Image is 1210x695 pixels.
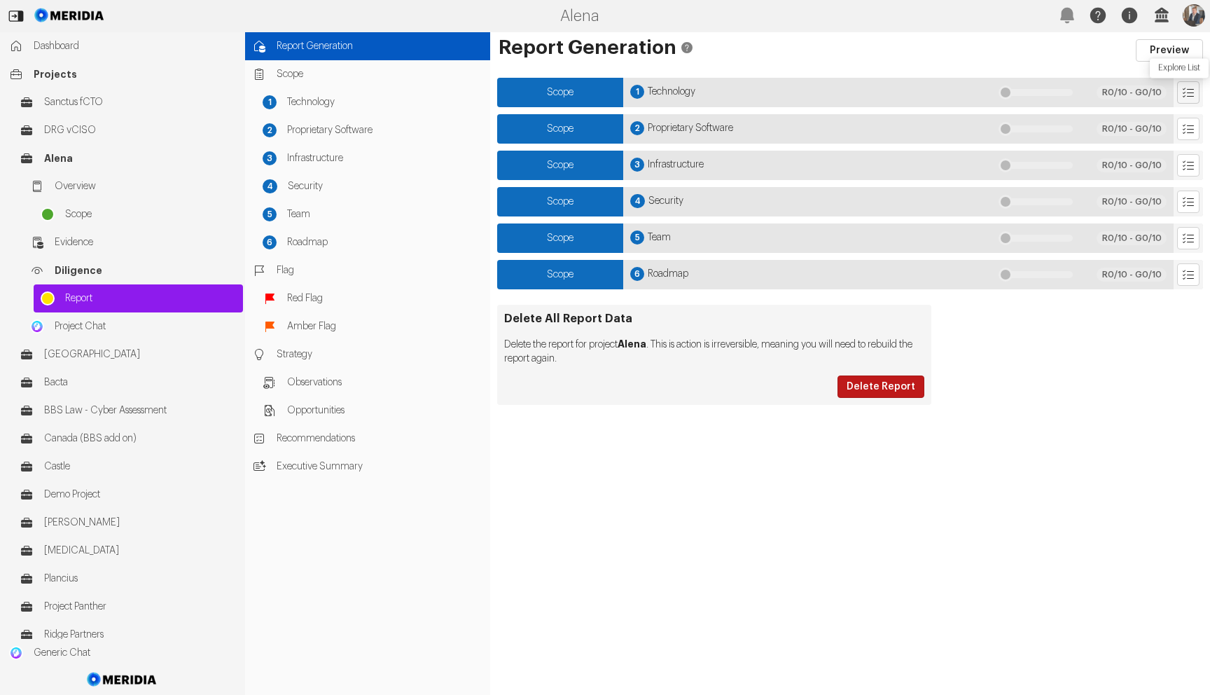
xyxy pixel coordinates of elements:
[65,207,236,221] span: Scope
[277,460,483,474] span: Executive Summary
[648,158,704,173] span: Infrastructure
[9,646,23,660] img: Generic Chat
[2,32,243,60] a: Dashboard
[287,291,483,305] span: Red Flag
[1177,81,1199,104] button: Explore List
[55,319,236,333] span: Project Chat
[287,376,483,390] span: Observations
[13,453,243,481] a: Castle
[1097,268,1167,282] div: R 0 /10 - G 0 /10
[44,460,236,474] span: Castle
[44,404,236,418] span: BBS Law - Cyber Assessment
[263,235,277,249] div: 6
[44,572,236,586] span: Plancius
[85,664,160,695] img: Meridia Logo
[630,158,644,172] div: 3
[630,267,644,281] div: 6
[44,516,236,530] span: [PERSON_NAME]
[983,151,1090,180] div: Nothing Published
[44,347,236,362] span: [GEOGRAPHIC_DATA]
[55,263,236,277] span: Diligence
[648,85,695,100] span: Technology
[277,432,483,446] span: Recommendations
[263,179,277,193] div: 4
[287,151,483,165] span: Infrastructure
[30,319,44,333] img: Project Chat
[263,207,277,221] div: 5
[1097,122,1167,136] div: R 0 /10 - G 0 /10
[13,88,243,116] a: Sanctus fCTO
[13,144,243,172] a: Alena
[547,233,573,243] span: Scope
[23,228,243,256] a: Evidence
[1177,154,1199,177] button: Explore List
[44,488,236,502] span: Demo Project
[55,235,236,249] span: Evidence
[34,39,236,53] span: Dashboard
[263,151,277,165] div: 3
[547,124,573,134] span: Scope
[34,284,243,312] a: Report
[263,95,277,109] div: 1
[504,337,924,366] p: Delete the report for project . This is action is irreversible, meaning you will need to rebuild ...
[277,347,483,362] span: Strategy
[2,60,243,88] a: Projects
[983,260,1090,289] div: Nothing Published
[287,95,483,109] span: Technology
[1183,4,1205,27] img: Profile Icon
[44,628,236,642] span: Ridge Partners
[1097,158,1167,172] div: R 0 /10 - G 0 /10
[837,376,924,398] button: Delete Report
[13,369,243,397] a: Bacta
[44,376,236,390] span: Bacta
[55,179,236,193] span: Overview
[1097,85,1167,99] div: R 0 /10 - G 0 /10
[1177,263,1199,286] button: Explore List
[648,121,733,137] span: Proprietary Software
[1136,39,1203,62] button: Preview
[65,291,236,305] span: Report
[630,194,645,208] div: 4
[504,312,924,326] h3: Delete All Report Data
[1097,195,1167,209] div: R 0 /10 - G 0 /10
[630,230,644,245] div: 5
[34,200,243,228] a: Scope
[983,114,1090,144] div: Nothing Published
[13,340,243,369] a: [GEOGRAPHIC_DATA]
[287,319,483,333] span: Amber Flag
[2,639,243,667] a: Generic ChatGeneric Chat
[630,85,644,99] div: 1
[277,39,483,53] span: Report Generation
[288,179,483,193] span: Security
[13,565,243,593] a: Plancius
[44,151,236,165] span: Alena
[23,172,243,200] a: Overview
[13,481,243,509] a: Demo Project
[1150,59,1209,78] div: Explore List
[263,123,277,137] div: 2
[648,230,671,246] span: Team
[983,223,1090,253] div: Nothing Published
[13,621,243,649] a: Ridge Partners
[13,593,243,621] a: Project Panther
[44,123,236,137] span: DRG vCISO
[1177,191,1199,213] button: Explore List
[13,509,243,537] a: [PERSON_NAME]
[1177,118,1199,140] button: Explore List
[13,397,243,425] a: BBS Law - Cyber Assessment
[983,78,1090,107] div: Nothing Published
[1177,227,1199,249] button: Explore List
[618,339,646,349] strong: Alena
[983,187,1090,216] div: Nothing Published
[277,67,483,81] span: Scope
[13,116,243,144] a: DRG vCISO
[648,267,688,282] span: Roadmap
[23,256,243,284] a: Diligence
[34,67,236,81] span: Projects
[44,544,236,558] span: [MEDICAL_DATA]
[547,88,573,97] span: Scope
[44,432,236,446] span: Canada (BBS add on)
[34,646,236,660] span: Generic Chat
[497,39,1136,62] h1: Report Generation
[1097,231,1167,245] div: R 0 /10 - G 0 /10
